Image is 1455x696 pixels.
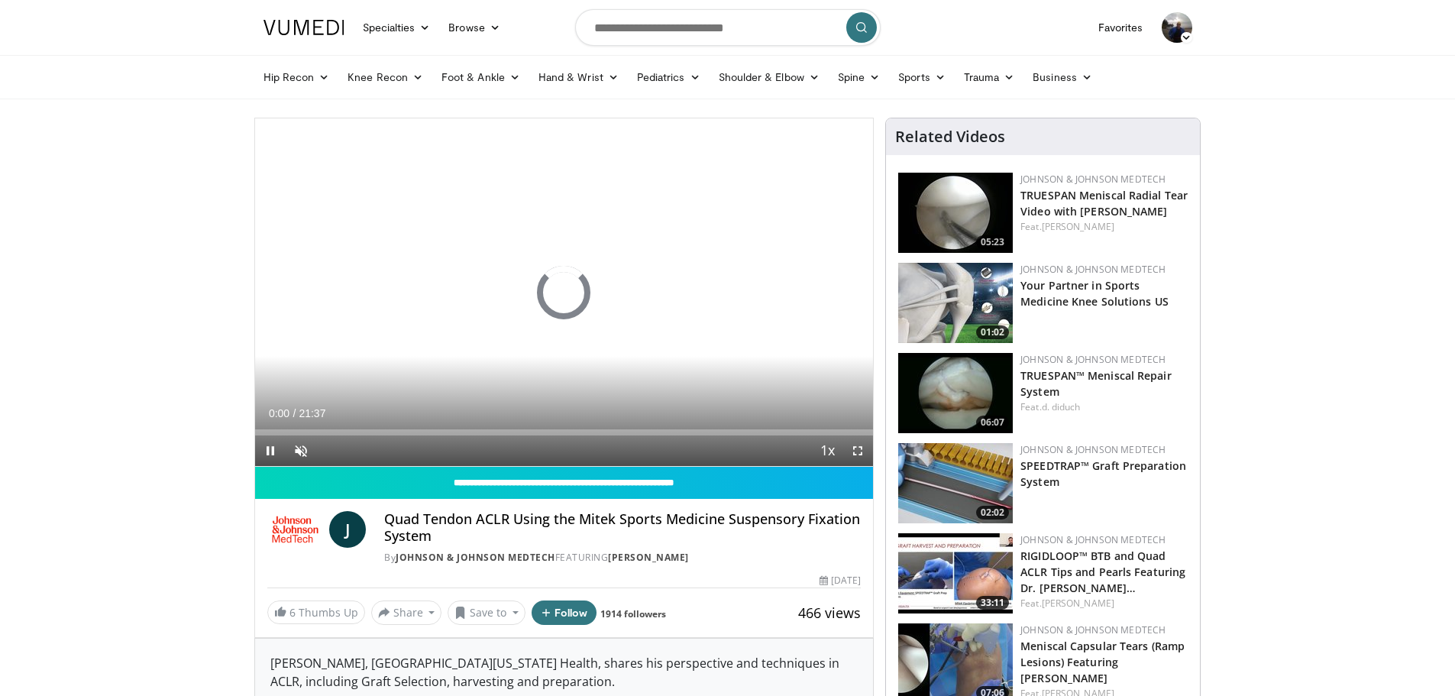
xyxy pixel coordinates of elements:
a: Favorites [1089,12,1153,43]
a: Hand & Wrist [529,62,628,92]
a: Specialties [354,12,440,43]
a: Browse [439,12,509,43]
span: 06:07 [976,416,1009,429]
a: 33:11 [898,533,1013,613]
a: Foot & Ankle [432,62,529,92]
a: 06:07 [898,353,1013,433]
div: [DATE] [820,574,861,588]
button: Save to [448,601,525,625]
a: Johnson & Johnson MedTech [1020,533,1166,546]
span: / [293,407,296,419]
button: Fullscreen [842,435,873,466]
a: Pediatrics [628,62,710,92]
a: [PERSON_NAME] [608,551,689,564]
button: Follow [532,601,597,625]
button: Share [371,601,442,625]
span: 33:11 [976,596,1009,610]
a: 02:02 [898,443,1013,523]
video-js: Video Player [255,118,874,467]
div: Feat. [1020,400,1188,414]
span: 6 [289,605,296,620]
a: Johnson & Johnson MedTech [396,551,555,564]
a: Trauma [955,62,1024,92]
h4: Quad Tendon ACLR Using the Mitek Sports Medicine Suspensory Fixation System [384,511,861,544]
a: SPEEDTRAP™ Graft Preparation System [1020,458,1186,489]
a: Sports [889,62,955,92]
span: 0:00 [269,407,289,419]
a: Johnson & Johnson MedTech [1020,263,1166,276]
span: 01:02 [976,325,1009,339]
button: Playback Rate [812,435,842,466]
a: TRUESPAN™ Meniscal Repair System [1020,368,1172,399]
div: Feat. [1020,220,1188,234]
h4: Related Videos [895,128,1005,146]
a: Johnson & Johnson MedTech [1020,353,1166,366]
img: Johnson & Johnson MedTech [267,511,324,548]
a: Johnson & Johnson MedTech [1020,173,1166,186]
span: 02:02 [976,506,1009,520]
span: 05:23 [976,235,1009,249]
img: e42d750b-549a-4175-9691-fdba1d7a6a0f.150x105_q85_crop-smart_upscale.jpg [898,353,1013,433]
a: 1914 followers [600,607,666,620]
img: 0543fda4-7acd-4b5c-b055-3730b7e439d4.150x105_q85_crop-smart_upscale.jpg [898,263,1013,343]
a: Hip Recon [254,62,339,92]
img: a9cbc79c-1ae4-425c-82e8-d1f73baa128b.150x105_q85_crop-smart_upscale.jpg [898,173,1013,253]
a: Business [1023,62,1101,92]
img: a46a2fe1-2704-4a9e-acc3-1c278068f6c4.150x105_q85_crop-smart_upscale.jpg [898,443,1013,523]
a: Shoulder & Elbow [710,62,829,92]
a: 6 Thumbs Up [267,601,365,624]
div: Feat. [1020,597,1188,610]
a: 05:23 [898,173,1013,253]
button: Pause [255,435,286,466]
a: J [329,511,366,548]
input: Search topics, interventions [575,9,881,46]
a: Knee Recon [338,62,432,92]
a: Johnson & Johnson MedTech [1020,623,1166,636]
a: Meniscal Capsular Tears (Ramp Lesions) Featuring [PERSON_NAME] [1020,639,1185,685]
img: VuMedi Logo [264,20,344,35]
button: Unmute [286,435,316,466]
a: RIGIDLOOP™ BTB and Quad ACLR Tips and Pearls Featuring Dr. [PERSON_NAME]… [1020,549,1185,595]
span: 21:37 [299,407,325,419]
div: Progress Bar [255,429,874,435]
a: [PERSON_NAME] [1042,220,1114,233]
a: d. diduch [1042,400,1081,413]
a: 01:02 [898,263,1013,343]
a: Your Partner in Sports Medicine Knee Solutions US [1020,278,1169,309]
a: Spine [829,62,889,92]
a: [PERSON_NAME] [1042,597,1114,610]
span: 466 views [798,604,861,622]
a: TRUESPAN Meniscal Radial Tear Video with [PERSON_NAME] [1020,188,1188,219]
img: Avatar [1162,12,1192,43]
img: 4bc3a03c-f47c-4100-84fa-650097507746.150x105_q85_crop-smart_upscale.jpg [898,533,1013,613]
div: By FEATURING [384,551,861,565]
a: Johnson & Johnson MedTech [1020,443,1166,456]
